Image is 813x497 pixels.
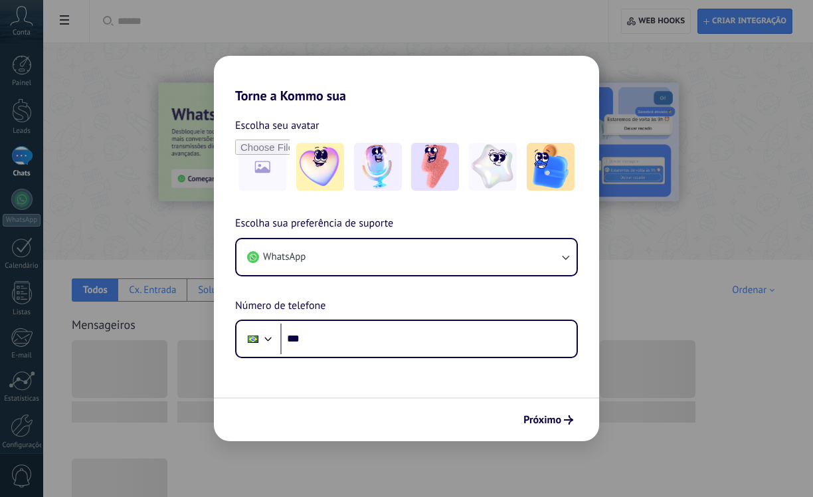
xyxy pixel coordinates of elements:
img: -4.jpeg [469,143,517,191]
button: WhatsApp [236,239,577,275]
div: Brazil: + 55 [240,325,266,353]
img: -2.jpeg [354,143,402,191]
button: Próximo [517,409,579,431]
img: -1.jpeg [296,143,344,191]
span: WhatsApp [263,250,306,264]
span: Escolha sua preferência de suporte [235,215,393,233]
h2: Torne a Kommo sua [214,56,599,104]
span: Número de telefone [235,298,325,315]
span: Escolha seu avatar [235,117,319,134]
img: -3.jpeg [411,143,459,191]
span: Próximo [523,415,561,425]
img: -5.jpeg [527,143,575,191]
